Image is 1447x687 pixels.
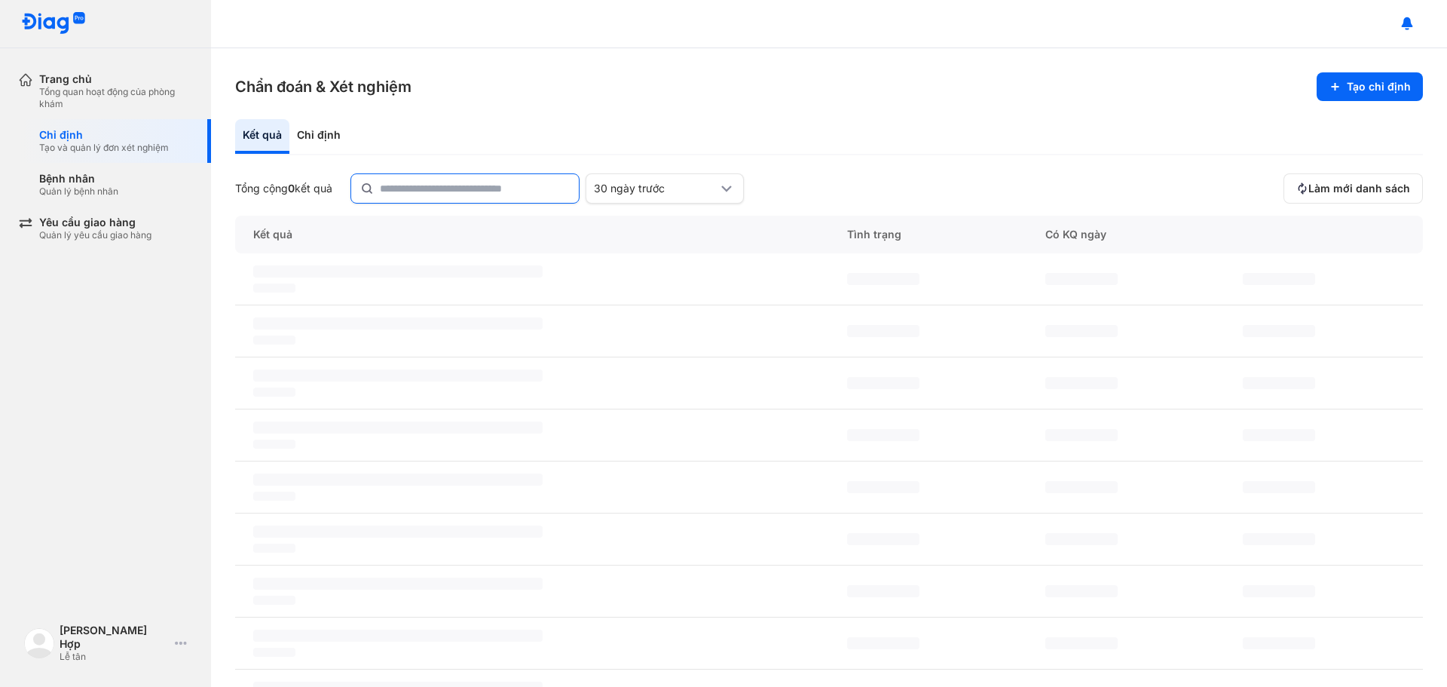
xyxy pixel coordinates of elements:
span: ‌ [253,336,295,345]
span: ‌ [1045,325,1118,337]
span: ‌ [253,422,543,434]
span: ‌ [1243,533,1315,545]
div: Kết quả [235,216,829,253]
div: Tình trạng [829,216,1027,253]
h3: Chẩn đoán & Xét nghiệm [235,76,411,97]
span: ‌ [253,526,543,538]
button: Làm mới danh sách [1283,173,1423,204]
div: Quản lý bệnh nhân [39,186,118,198]
span: ‌ [1045,377,1118,389]
button: Tạo chỉ định [1317,72,1423,101]
span: ‌ [1243,637,1315,649]
span: ‌ [847,533,919,545]
div: Có KQ ngày [1027,216,1225,253]
span: ‌ [1243,585,1315,597]
span: ‌ [847,325,919,337]
div: Bệnh nhân [39,172,118,186]
div: Tổng cộng kết quả [235,182,332,195]
div: Quản lý yêu cầu giao hàng [39,229,151,241]
span: ‌ [1243,273,1315,285]
div: Trang chủ [39,72,193,86]
span: ‌ [847,585,919,597]
span: ‌ [253,492,295,501]
img: logo [21,12,86,35]
span: ‌ [1045,637,1118,649]
span: ‌ [253,370,543,382]
span: ‌ [253,578,543,590]
span: ‌ [1045,429,1118,441]
div: Lễ tân [60,651,169,663]
span: ‌ [253,630,543,642]
span: ‌ [253,284,295,293]
span: ‌ [847,429,919,441]
span: ‌ [1243,429,1315,441]
span: ‌ [253,648,295,657]
span: ‌ [847,377,919,389]
span: ‌ [1045,481,1118,493]
span: ‌ [847,273,919,285]
span: ‌ [1243,481,1315,493]
span: ‌ [253,596,295,605]
div: Tạo và quản lý đơn xét nghiệm [39,142,169,154]
span: ‌ [1045,585,1118,597]
span: ‌ [253,440,295,449]
span: ‌ [1045,273,1118,285]
div: Kết quả [235,119,289,154]
span: ‌ [253,265,543,278]
span: ‌ [253,474,543,486]
span: 0 [288,182,295,195]
div: Chỉ định [289,119,348,154]
div: [PERSON_NAME] Hợp [60,624,169,651]
span: ‌ [847,637,919,649]
span: ‌ [1045,533,1118,545]
span: Làm mới danh sách [1308,182,1410,195]
span: ‌ [253,388,295,397]
span: ‌ [253,544,295,553]
div: Yêu cầu giao hàng [39,216,151,229]
span: ‌ [1243,325,1315,337]
div: Chỉ định [39,128,169,142]
span: ‌ [1243,377,1315,389]
span: ‌ [847,481,919,493]
div: Tổng quan hoạt động của phòng khám [39,86,193,110]
span: ‌ [253,317,543,330]
img: logo [24,628,54,658]
div: 30 ngày trước [594,182,717,195]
